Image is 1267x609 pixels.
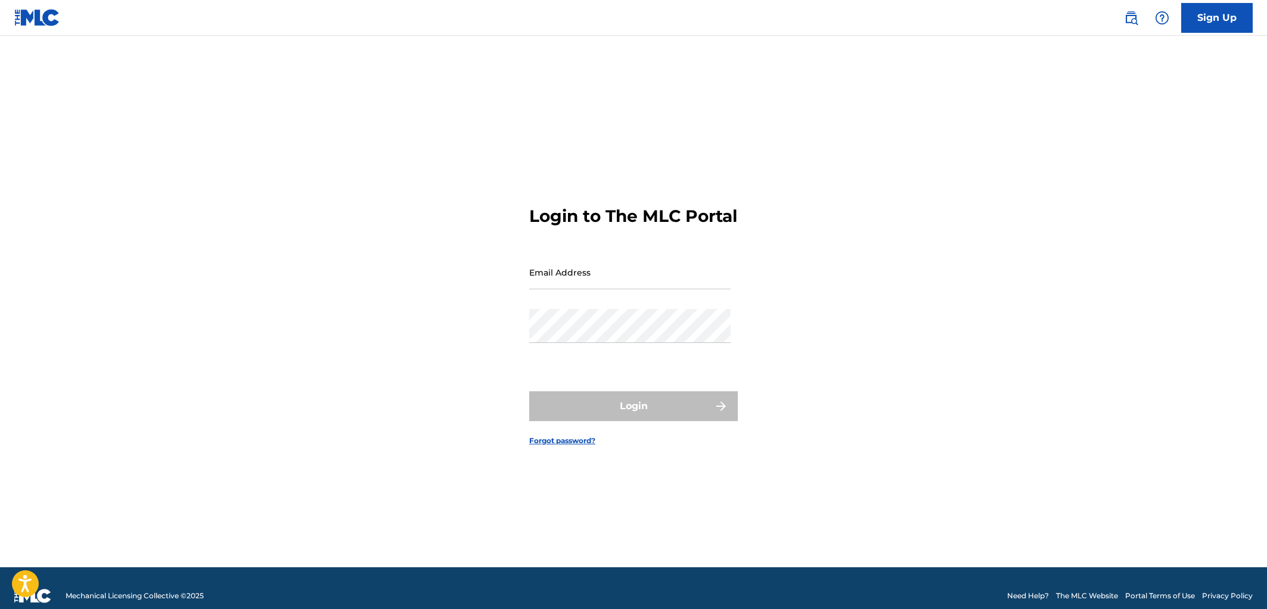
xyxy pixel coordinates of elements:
a: Privacy Policy [1202,591,1253,601]
a: Public Search [1119,6,1143,30]
h3: Login to The MLC Portal [529,206,737,227]
a: Portal Terms of Use [1125,591,1195,601]
img: logo [14,589,51,603]
span: Mechanical Licensing Collective © 2025 [66,591,204,601]
a: Sign Up [1181,3,1253,33]
div: Help [1150,6,1174,30]
a: The MLC Website [1056,591,1118,601]
img: MLC Logo [14,9,60,26]
img: search [1124,11,1138,25]
img: help [1155,11,1169,25]
a: Need Help? [1007,591,1049,601]
a: Forgot password? [529,435,595,446]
